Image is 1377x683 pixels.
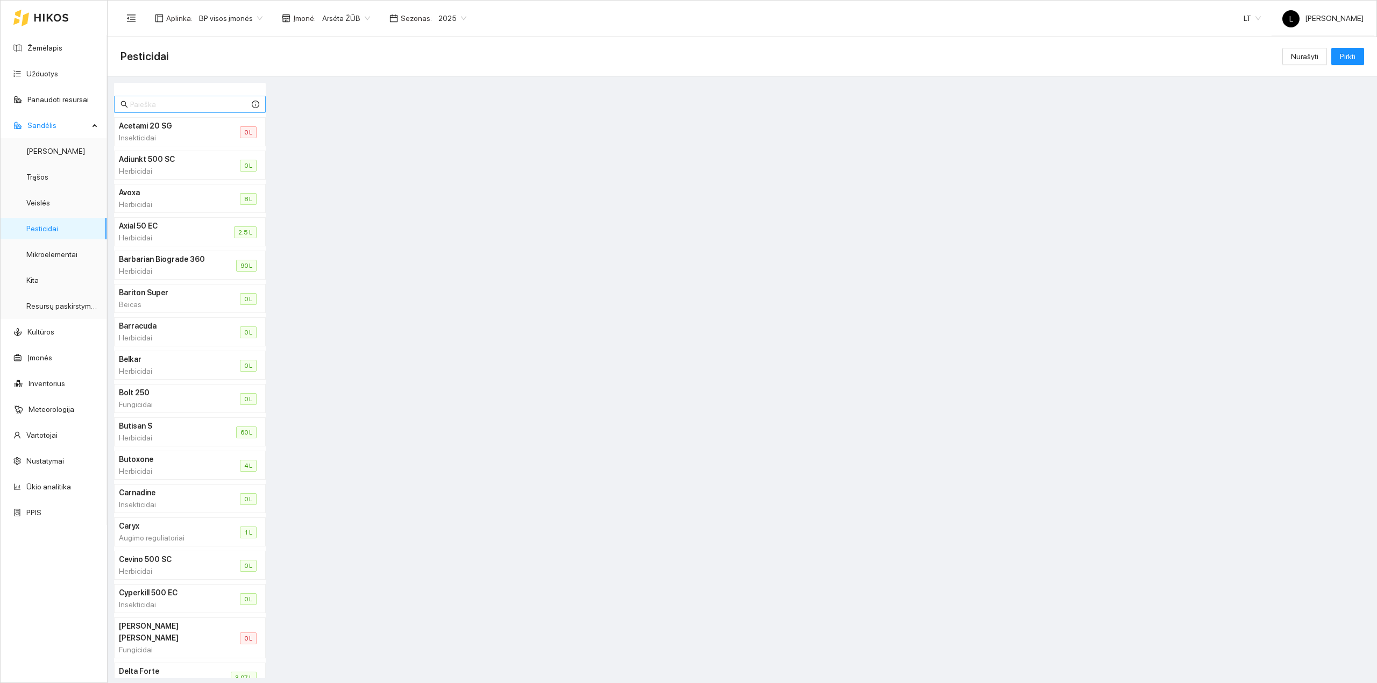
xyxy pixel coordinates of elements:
[119,120,214,132] h4: Acetami 20 SG
[26,508,41,517] a: PPIS
[119,487,214,499] h4: Carnadine
[240,632,257,644] span: 0 L
[119,587,214,599] h4: Cyperkill 500 EC
[1331,48,1364,65] button: Pirkti
[27,95,89,104] a: Panaudoti resursai
[26,198,50,207] a: Veislės
[240,527,257,538] span: 1 L
[240,493,257,505] span: 0 L
[119,499,214,510] div: Insekticidai
[1291,51,1318,62] span: Nurašyti
[119,287,214,298] h4: Bariton Super
[119,365,214,377] div: Herbicidai
[119,232,208,244] div: Herbicidai
[26,224,58,233] a: Pesticidai
[199,10,262,26] span: BP visos įmonės
[26,147,85,155] a: [PERSON_NAME]
[119,165,214,177] div: Herbicidai
[119,198,214,210] div: Herbicidai
[26,250,77,259] a: Mikroelementai
[240,193,257,205] span: 8 L
[252,101,259,108] span: info-circle
[1340,51,1355,62] span: Pirkti
[240,126,257,138] span: 0 L
[1282,48,1327,65] button: Nurašyti
[26,173,48,181] a: Trąšos
[240,393,257,405] span: 0 L
[119,332,214,344] div: Herbicidai
[26,457,64,465] a: Nustatymai
[1282,14,1364,23] span: [PERSON_NAME]
[401,12,432,24] span: Sezonas :
[27,353,52,362] a: Įmonės
[240,560,257,572] span: 0 L
[27,328,54,336] a: Kultūros
[119,265,210,277] div: Herbicidai
[27,115,89,136] span: Sandėlis
[26,276,39,284] a: Kita
[282,14,290,23] span: shop
[119,532,214,544] div: Augimo reguliatoriai
[240,160,257,172] span: 0 L
[119,520,214,532] h4: Caryx
[120,101,128,108] span: search
[234,226,257,238] span: 2.5 L
[27,44,62,52] a: Žemėlapis
[119,187,214,198] h4: Avoxa
[119,320,214,332] h4: Barracuda
[119,298,214,310] div: Beicas
[119,132,214,144] div: Insekticidai
[119,599,214,610] div: Insekticidai
[130,98,250,110] input: Paieška
[26,302,99,310] a: Resursų paskirstymas
[119,644,214,656] div: Fungicidai
[240,326,257,338] span: 0 L
[26,482,71,491] a: Ūkio analitika
[155,14,164,23] span: layout
[1244,10,1261,26] span: LT
[119,399,214,410] div: Fungicidai
[126,13,136,23] span: menu-fold
[119,432,210,444] div: Herbicidai
[119,453,214,465] h4: Butoxone
[119,253,210,265] h4: Barbarian Biograde 360
[119,465,214,477] div: Herbicidai
[26,69,58,78] a: Užduotys
[240,360,257,372] span: 0 L
[322,10,370,26] span: Arsėta ŽŪB
[389,14,398,23] span: calendar
[119,420,210,432] h4: Butisan S
[120,8,142,29] button: menu-fold
[29,379,65,388] a: Inventorius
[119,565,214,577] div: Herbicidai
[236,426,257,438] span: 60 L
[119,220,208,232] h4: Axial 50 EC
[1289,10,1293,27] span: L
[120,48,169,65] span: Pesticidai
[119,620,214,644] h4: [PERSON_NAME] [PERSON_NAME]
[29,405,74,414] a: Meteorologija
[240,593,257,605] span: 0 L
[26,431,58,439] a: Vartotojai
[119,665,205,677] h4: Delta Forte
[119,353,214,365] h4: Belkar
[166,12,193,24] span: Aplinka :
[236,260,257,272] span: 90 L
[438,10,466,26] span: 2025
[240,460,257,472] span: 4 L
[293,12,316,24] span: Įmonė :
[119,387,214,399] h4: Bolt 250
[119,553,214,565] h4: Cevino 500 SC
[119,153,214,165] h4: Adiunkt 500 SC
[240,293,257,305] span: 0 L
